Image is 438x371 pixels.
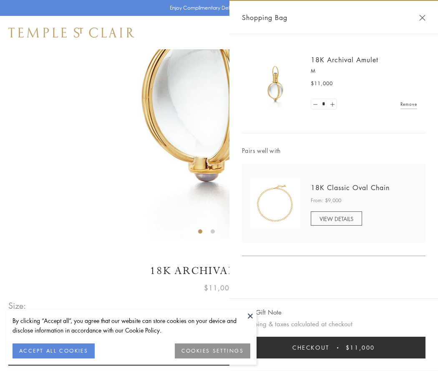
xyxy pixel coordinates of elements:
[8,28,134,38] img: Temple St. Clair
[292,343,330,352] span: Checkout
[311,211,362,226] a: VIEW DETAILS
[170,4,264,12] p: Enjoy Complimentary Delivery & Returns
[175,343,250,358] button: COOKIES SETTINGS
[242,146,425,155] span: Pairs well with
[311,79,333,88] span: $11,000
[311,55,378,64] a: 18K Archival Amulet
[311,183,390,192] a: 18K Classic Oval Chain
[328,99,336,109] a: Set quantity to 2
[8,299,27,313] span: Size:
[419,15,425,21] button: Close Shopping Bag
[8,264,430,278] h1: 18K Archival Amulet
[204,282,234,293] span: $11,000
[242,319,425,329] p: Shipping & taxes calculated at checkout
[13,343,95,358] button: ACCEPT ALL COOKIES
[320,215,353,223] span: VIEW DETAILS
[346,343,375,352] span: $11,000
[242,307,282,318] button: Add Gift Note
[242,12,287,23] span: Shopping Bag
[311,196,341,205] span: From: $9,000
[400,99,417,109] a: Remove
[242,337,425,358] button: Checkout $11,000
[250,178,300,229] img: N88865-OV18
[311,99,320,109] a: Set quantity to 0
[13,316,250,335] div: By clicking “Accept all”, you agree that our website can store cookies on your device and disclos...
[250,58,300,109] img: 18K Archival Amulet
[311,67,417,75] p: M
